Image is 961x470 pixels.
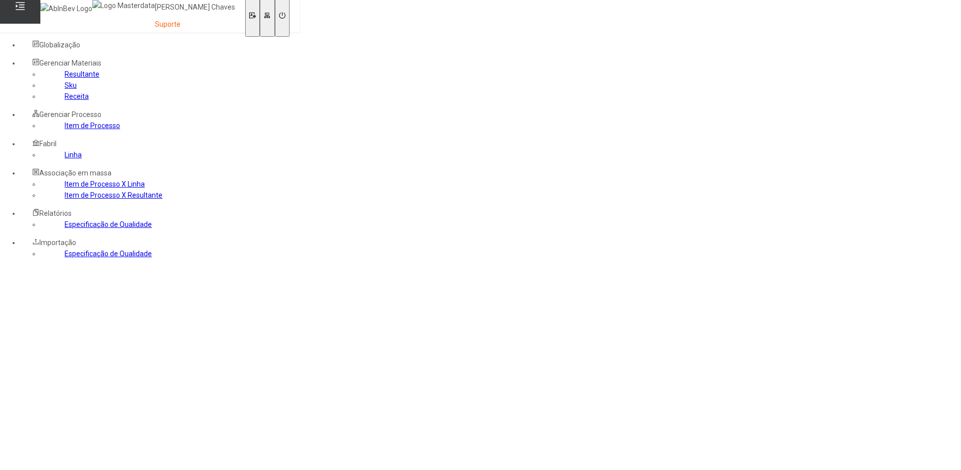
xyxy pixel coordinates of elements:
[65,250,152,258] a: Especificação de Qualidade
[39,169,111,177] span: Associação em massa
[40,3,92,14] img: AbInBev Logo
[65,220,152,228] a: Especificação de Qualidade
[65,180,145,188] a: Item de Processo X Linha
[39,41,80,49] span: Globalização
[155,20,235,30] p: Suporte
[65,191,162,199] a: Item de Processo X Resultante
[65,151,82,159] a: Linha
[65,122,120,130] a: Item de Processo
[39,140,56,148] span: Fabril
[39,209,72,217] span: Relatórios
[39,59,101,67] span: Gerenciar Materiais
[65,81,77,89] a: Sku
[39,239,76,247] span: Importação
[65,70,99,78] a: Resultante
[65,92,89,100] a: Receita
[39,110,101,119] span: Gerenciar Processo
[155,3,235,13] p: [PERSON_NAME] Chaves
